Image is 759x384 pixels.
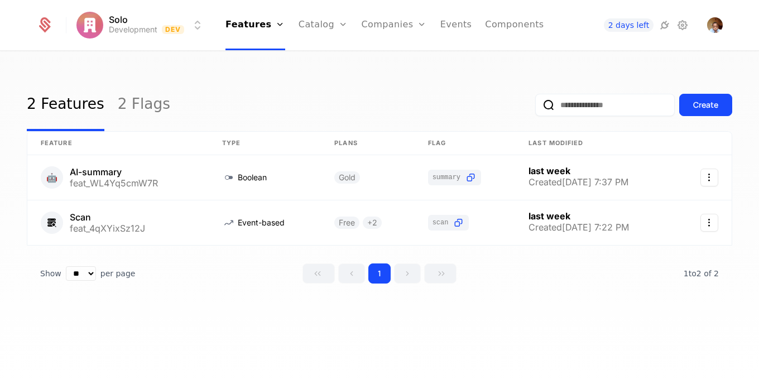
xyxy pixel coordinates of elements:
[76,12,103,39] img: Solo
[368,263,391,284] button: Go to page 1
[321,132,414,155] th: Plans
[515,132,675,155] th: Last Modified
[424,263,457,284] button: Go to last page
[80,13,205,37] button: Select environment
[27,79,104,131] a: 2 Features
[109,15,128,24] span: Solo
[27,263,732,284] div: Table pagination
[658,18,671,32] a: Integrations
[162,25,185,34] span: Dev
[707,17,723,33] button: Open user button
[209,132,321,155] th: Type
[338,263,365,284] button: Go to previous page
[100,268,136,279] span: per page
[66,266,96,281] select: Select page size
[415,132,516,155] th: Flag
[700,169,718,186] button: Select action
[118,79,170,131] a: 2 Flags
[604,18,654,32] a: 2 days left
[684,269,714,278] span: 1 to 2 of
[302,263,335,284] button: Go to first page
[676,18,689,32] a: Settings
[40,268,61,279] span: Show
[679,94,732,116] button: Create
[302,263,457,284] div: Page navigation
[693,99,718,111] div: Create
[684,269,719,278] span: 2
[394,263,421,284] button: Go to next page
[109,24,157,35] div: Development
[707,17,723,33] img: Omofade Oluwaloju
[27,132,209,155] th: Feature
[700,214,718,232] button: Select action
